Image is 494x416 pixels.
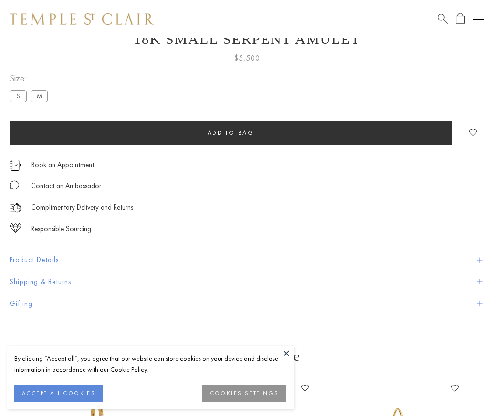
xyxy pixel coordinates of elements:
[14,385,103,402] button: ACCEPT ALL COOKIES
[31,223,91,235] div: Responsible Sourcing
[208,129,254,137] span: Add to bag
[10,71,52,86] span: Size:
[10,180,19,190] img: MessageIcon-01_2.svg
[10,90,27,102] label: S
[14,353,286,375] div: By clicking “Accept all”, you agree that our website can store cookies on your device and disclos...
[202,385,286,402] button: COOKIES SETTINGS
[456,13,465,25] a: Open Shopping Bag
[10,249,484,271] button: Product Details
[473,13,484,25] button: Open navigation
[10,202,21,213] img: icon_delivery.svg
[31,90,48,102] label: M
[10,31,484,47] h1: 18K Small Serpent Amulet
[234,52,260,64] span: $5,500
[10,121,452,145] button: Add to bag
[31,160,94,170] a: Book an Appointment
[10,271,484,293] button: Shipping & Returns
[10,293,484,315] button: Gifting
[10,160,21,171] img: icon_appointment.svg
[438,13,448,25] a: Search
[10,13,154,25] img: Temple St. Clair
[31,180,101,192] div: Contact an Ambassador
[10,223,21,233] img: icon_sourcing.svg
[31,202,133,213] p: Complimentary Delivery and Returns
